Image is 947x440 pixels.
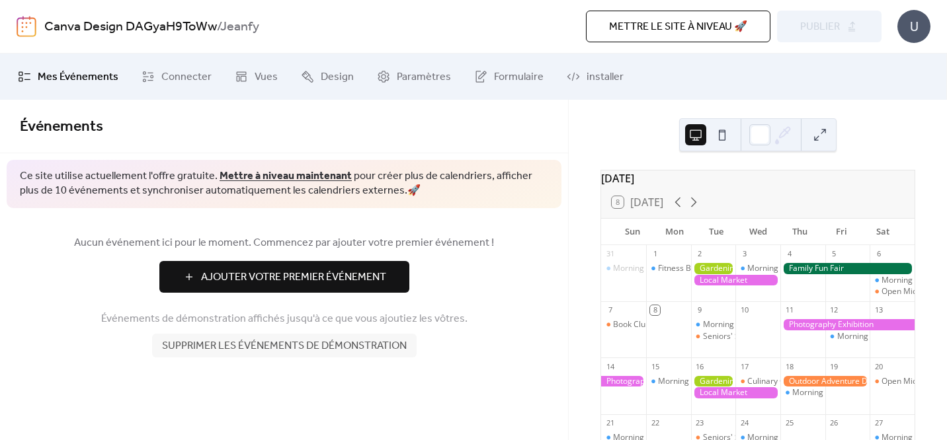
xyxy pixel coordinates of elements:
[20,112,103,141] span: Événements
[739,361,749,371] div: 17
[784,361,794,371] div: 18
[557,59,634,94] a: installer
[613,319,689,330] div: Book Club Gathering
[650,418,660,428] div: 22
[703,331,772,342] div: Seniors' Social Tea
[650,249,660,259] div: 1
[739,249,749,259] div: 3
[837,331,908,342] div: Morning Yoga Bliss
[613,263,684,274] div: Morning Yoga Bliss
[780,319,915,330] div: Photography Exhibition
[646,376,691,387] div: Morning Yoga Bliss
[691,263,736,274] div: Gardening Workshop
[821,219,862,245] div: Fri
[220,15,259,40] b: Jeanfy
[691,331,736,342] div: Seniors' Social Tea
[862,219,904,245] div: Sat
[609,19,747,35] span: Mettre le site à niveau 🚀
[747,263,818,274] div: Morning Yoga Bliss
[784,305,794,315] div: 11
[695,418,705,428] div: 23
[780,263,915,274] div: Family Fun Fair
[658,376,729,387] div: Morning Yoga Bliss
[605,249,615,259] div: 31
[784,418,794,428] div: 25
[870,376,915,387] div: Open Mic Night
[20,235,548,251] span: Aucun événement ici pour le moment. Commencez par ajouter votre premier événement !
[464,59,554,94] a: Formulaire
[691,319,736,330] div: Morning Yoga Bliss
[882,286,938,297] div: Open Mic Night
[870,275,915,286] div: Morning Yoga Bliss
[691,387,780,398] div: Local Market
[691,376,736,387] div: Gardening Workshop
[20,169,548,199] span: Ce site utilise actuellement l'offre gratuite. pour créer plus de calendriers, afficher plus de 1...
[101,311,468,327] span: Événements de démonstration affichés jusqu'à ce que vous ajoutiez les vôtres.
[829,305,839,315] div: 12
[44,15,217,40] a: Canva Design DAGyaH9ToWw
[159,261,409,293] button: Ajouter Votre Premier Événement
[737,219,779,245] div: Wed
[291,59,364,94] a: Design
[695,219,737,245] div: Tue
[882,376,938,387] div: Open Mic Night
[201,270,386,285] span: Ajouter Votre Premier Événement
[874,361,884,371] div: 20
[779,219,821,245] div: Thu
[780,376,870,387] div: Outdoor Adventure Day
[739,418,749,428] div: 24
[784,249,794,259] div: 4
[601,170,915,186] div: [DATE]
[152,334,417,357] button: Supprimer les événements de démonstration
[735,376,780,387] div: Culinary Cooking Class
[587,69,624,85] span: installer
[132,59,222,94] a: Connecter
[217,15,220,40] b: /
[650,361,660,371] div: 15
[825,331,870,342] div: Morning Yoga Bliss
[601,376,646,387] div: Photography Exhibition
[870,286,915,297] div: Open Mic Night
[874,305,884,315] div: 13
[321,69,354,85] span: Design
[601,319,646,330] div: Book Club Gathering
[605,305,615,315] div: 7
[225,59,288,94] a: Vues
[650,305,660,315] div: 8
[20,261,548,293] a: Ajouter Votre Premier Événement
[691,275,780,286] div: Local Market
[162,338,407,354] span: Supprimer les événements de démonstration
[703,319,774,330] div: Morning Yoga Bliss
[695,361,705,371] div: 16
[735,263,780,274] div: Morning Yoga Bliss
[605,361,615,371] div: 14
[658,263,723,274] div: Fitness Bootcamp
[829,361,839,371] div: 19
[601,263,646,274] div: Morning Yoga Bliss
[792,387,863,398] div: Morning Yoga Bliss
[397,69,451,85] span: Paramètres
[367,59,461,94] a: Paramètres
[874,249,884,259] div: 6
[695,305,705,315] div: 9
[255,69,278,85] span: Vues
[897,10,930,43] div: U
[38,69,118,85] span: Mes Événements
[747,376,831,387] div: Culinary Cooking Class
[17,16,36,37] img: logo
[586,11,770,42] button: Mettre le site à niveau 🚀
[780,387,825,398] div: Morning Yoga Bliss
[161,69,212,85] span: Connecter
[739,305,749,315] div: 10
[494,69,544,85] span: Formulaire
[220,166,352,186] a: Mettre à niveau maintenant
[8,59,128,94] a: Mes Événements
[695,249,705,259] div: 2
[829,418,839,428] div: 26
[874,418,884,428] div: 27
[612,219,653,245] div: Sun
[605,418,615,428] div: 21
[829,249,839,259] div: 5
[646,263,691,274] div: Fitness Bootcamp
[653,219,695,245] div: Mon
